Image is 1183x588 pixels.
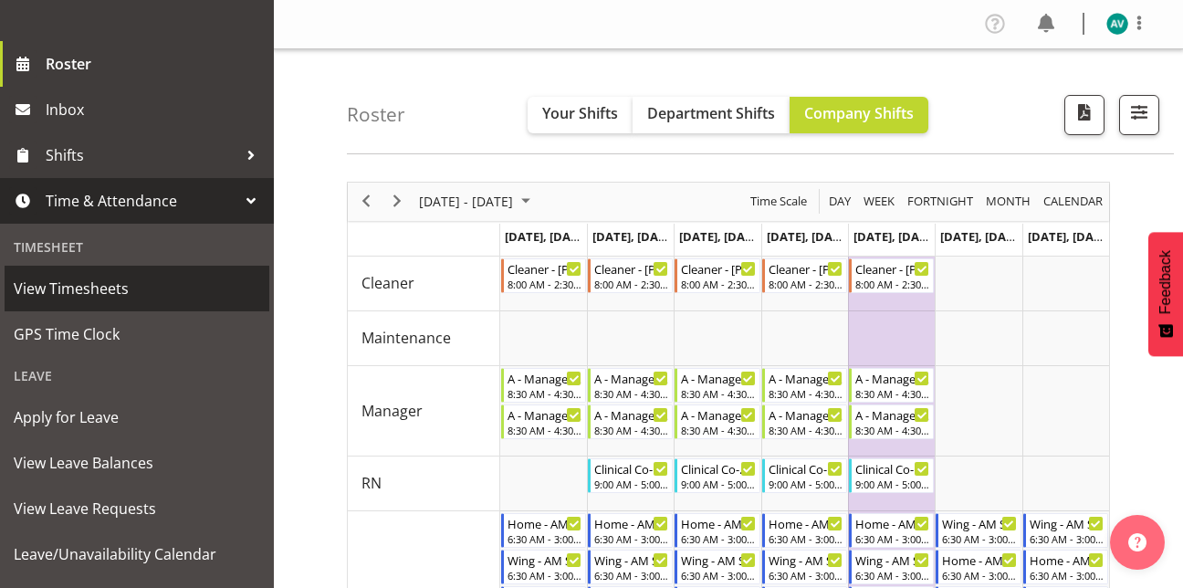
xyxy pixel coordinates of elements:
[594,369,668,387] div: A - Manager - [PERSON_NAME]
[5,394,269,440] a: Apply for Leave
[1030,531,1104,546] div: 6:30 AM - 3:00 PM
[382,183,413,221] div: next period
[1128,533,1146,551] img: help-xxl-2.png
[594,405,668,424] div: A - Manager - [PERSON_NAME]
[1106,13,1128,35] img: asiasiga-vili8528.jpg
[594,568,668,583] div: 6:30 AM - 3:00 PM
[681,405,755,424] div: A - Manager - [PERSON_NAME]
[594,259,668,278] div: Cleaner - [PERSON_NAME]
[849,258,934,293] div: Cleaner"s event - Cleaner - Emily-Jayne Ashton Begin From Friday, October 24, 2025 at 8:00:00 AM ...
[762,404,847,439] div: Manager"s event - A - Manager - Barbara Dunlop Begin From Thursday, October 23, 2025 at 8:30:00 A...
[681,531,755,546] div: 6:30 AM - 3:00 PM
[501,550,586,584] div: Support Worker"s event - Wing - AM Support 1 - Liezl Sanchez Begin From Monday, October 20, 2025 ...
[5,311,269,357] a: GPS Time Clock
[769,423,843,437] div: 8:30 AM - 4:30 PM
[855,477,929,491] div: 9:00 AM - 5:00 PM
[588,368,673,403] div: Manager"s event - A - Manager - Kirsty Crossley Begin From Tuesday, October 21, 2025 at 8:30:00 A...
[769,277,843,291] div: 8:00 AM - 2:30 PM
[1030,551,1104,569] div: Home - AM Support 2 - Vence Ibo
[588,513,673,548] div: Support Worker"s event - Home - AM Support 1 - Vanessa Thornley Begin From Tuesday, October 21, 2...
[862,190,896,213] span: Week
[762,550,847,584] div: Support Worker"s event - Wing - AM Support 1 - Brijesh (BK) Kachhadiya Begin From Thursday, Octob...
[855,386,929,401] div: 8:30 AM - 4:30 PM
[681,551,755,569] div: Wing - AM Support 1 - [PERSON_NAME] (BK) [PERSON_NAME]
[762,368,847,403] div: Manager"s event - A - Manager - Kirsty Crossley Begin From Thursday, October 23, 2025 at 8:30:00 ...
[681,568,755,583] div: 6:30 AM - 3:00 PM
[592,228,675,245] span: [DATE], [DATE]
[826,190,854,213] button: Timeline Day
[849,550,934,584] div: Support Worker"s event - Wing - AM Support 1 - Arshdeep Singh Begin From Friday, October 24, 2025...
[594,477,668,491] div: 9:00 AM - 5:00 PM
[5,357,269,394] div: Leave
[5,531,269,577] a: Leave/Unavailability Calendar
[940,228,1023,245] span: [DATE], [DATE]
[413,183,541,221] div: October 20 - 26, 2025
[46,142,237,169] span: Shifts
[354,190,379,213] button: Previous
[769,369,843,387] div: A - Manager - [PERSON_NAME]
[1028,228,1111,245] span: [DATE], [DATE]
[14,495,260,522] span: View Leave Requests
[1030,514,1104,532] div: Wing - AM Support 1 - [PERSON_NAME]
[416,190,539,213] button: October 2025
[633,97,790,133] button: Department Shifts
[594,531,668,546] div: 6:30 AM - 3:00 PM
[984,190,1032,213] span: Month
[675,513,759,548] div: Support Worker"s event - Home - AM Support 1 - Vanessa Thornley Begin From Wednesday, October 22,...
[508,531,581,546] div: 6:30 AM - 3:00 PM
[675,550,759,584] div: Support Worker"s event - Wing - AM Support 1 - Brijesh (BK) Kachhadiya Begin From Wednesday, Octo...
[14,541,260,568] span: Leave/Unavailability Calendar
[769,405,843,424] div: A - Manager - [PERSON_NAME]
[508,386,581,401] div: 8:30 AM - 4:30 PM
[855,277,929,291] div: 8:00 AM - 2:30 PM
[588,404,673,439] div: Manager"s event - A - Manager - Barbara Dunlop Begin From Tuesday, October 21, 2025 at 8:30:00 AM...
[46,187,237,215] span: Time & Attendance
[528,97,633,133] button: Your Shifts
[14,275,260,302] span: View Timesheets
[1119,95,1159,135] button: Filter Shifts
[861,190,898,213] button: Timeline Week
[5,440,269,486] a: View Leave Balances
[508,369,581,387] div: A - Manager - [PERSON_NAME]
[5,228,269,266] div: Timesheet
[348,457,500,511] td: RN resource
[681,459,755,478] div: Clinical Co-ordinator - [PERSON_NAME]
[849,458,934,493] div: RN"s event - Clinical Co-ordinator - Johanna Molina Begin From Friday, October 24, 2025 at 9:00:0...
[906,190,975,213] span: Fortnight
[855,459,929,478] div: Clinical Co-ordinator - [PERSON_NAME]
[675,458,759,493] div: RN"s event - Clinical Co-ordinator - Johanna Molina Begin From Wednesday, October 22, 2025 at 9:0...
[762,458,847,493] div: RN"s event - Clinical Co-ordinator - Johanna Molina Begin From Thursday, October 23, 2025 at 9:00...
[855,369,929,387] div: A - Manager - [PERSON_NAME]
[679,228,762,245] span: [DATE], [DATE]
[769,477,843,491] div: 9:00 AM - 5:00 PM
[348,366,500,457] td: Manager resource
[790,97,928,133] button: Company Shifts
[849,513,934,548] div: Support Worker"s event - Home - AM Support 1 - Lovejot Kaur Begin From Friday, October 24, 2025 a...
[348,257,500,311] td: Cleaner resource
[417,190,515,213] span: [DATE] - [DATE]
[748,190,811,213] button: Time Scale
[588,550,673,584] div: Support Worker"s event - Wing - AM Support 1 - Arshdeep Singh Begin From Tuesday, October 21, 202...
[1030,568,1104,583] div: 6:30 AM - 3:00 PM
[769,459,843,478] div: Clinical Co-ordinator - [PERSON_NAME]
[1023,550,1108,584] div: Support Worker"s event - Home - AM Support 2 - Vence Ibo Begin From Sunday, October 26, 2025 at 6...
[855,531,929,546] div: 6:30 AM - 3:00 PM
[1064,95,1104,135] button: Download a PDF of the roster according to the set date range.
[769,386,843,401] div: 8:30 AM - 4:30 PM
[769,514,843,532] div: Home - AM Support 1 - [PERSON_NAME]
[1023,513,1108,548] div: Support Worker"s event - Wing - AM Support 1 - Sourav Guleria Begin From Sunday, October 26, 2025...
[849,404,934,439] div: Manager"s event - A - Manager - Barbara Dunlop Begin From Friday, October 24, 2025 at 8:30:00 AM ...
[855,423,929,437] div: 8:30 AM - 4:30 PM
[853,228,946,245] span: [DATE], [DATE]
[767,228,850,245] span: [DATE], [DATE]
[594,551,668,569] div: Wing - AM Support 1 - [PERSON_NAME]
[361,327,451,349] span: Maintenance
[508,405,581,424] div: A - Manager - [PERSON_NAME]
[508,423,581,437] div: 8:30 AM - 4:30 PM
[594,277,668,291] div: 8:00 AM - 2:30 PM
[505,228,588,245] span: [DATE], [DATE]
[855,514,929,532] div: Home - AM Support 1 - [PERSON_NAME]
[1148,232,1183,356] button: Feedback - Show survey
[855,259,929,278] div: Cleaner - [PERSON_NAME]
[46,50,265,78] span: Roster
